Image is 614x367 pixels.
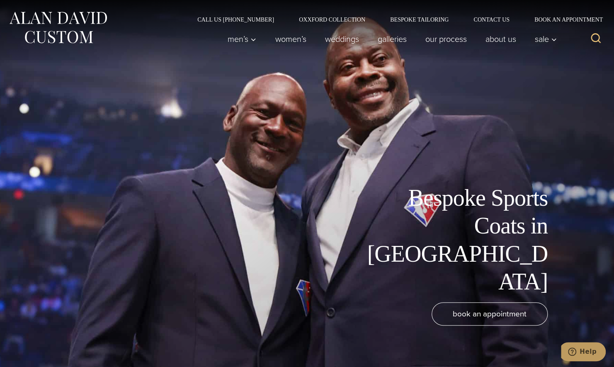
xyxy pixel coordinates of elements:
img: Alan David Custom [8,9,108,46]
a: book an appointment [432,302,548,326]
a: Our Process [416,31,476,47]
button: Men’s sub menu toggle [218,31,266,47]
a: Galleries [368,31,416,47]
nav: Secondary Navigation [185,17,606,22]
a: Book an Appointment [522,17,606,22]
span: book an appointment [453,308,527,320]
button: View Search Form [586,29,606,49]
a: Call Us [PHONE_NUMBER] [185,17,286,22]
button: Child menu of Sale [525,31,561,47]
a: Women’s [266,31,315,47]
a: Contact Us [461,17,522,22]
a: Oxxford Collection [286,17,378,22]
a: About Us [476,31,525,47]
nav: Primary Navigation [218,31,561,47]
a: weddings [315,31,368,47]
a: Bespoke Tailoring [378,17,461,22]
h1: Bespoke Sports Coats in [GEOGRAPHIC_DATA] [361,184,548,296]
iframe: Opens a widget where you can chat to one of our agents [561,342,606,363]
